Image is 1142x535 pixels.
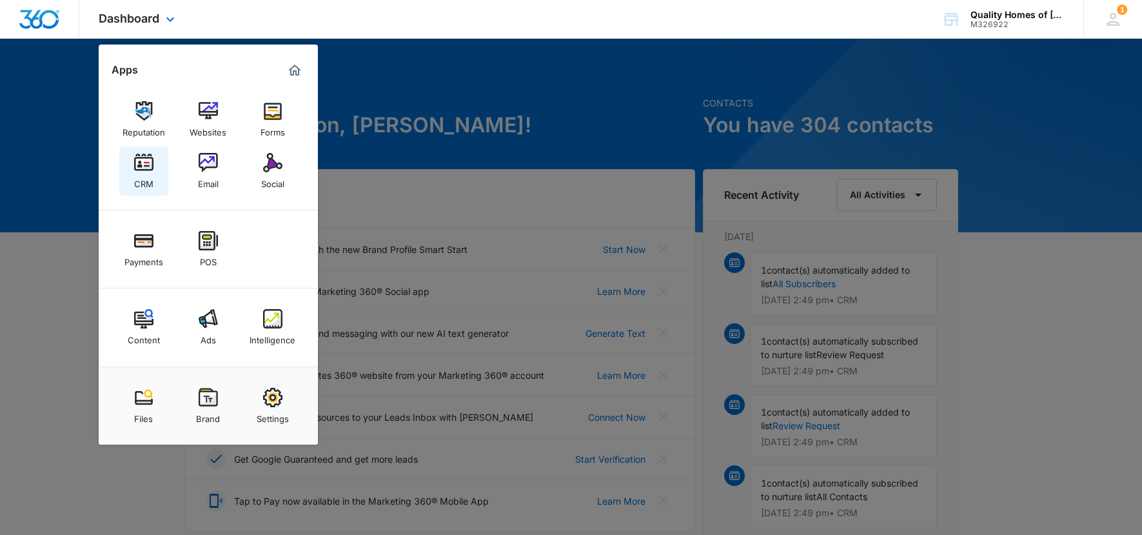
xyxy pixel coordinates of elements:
[119,303,168,352] a: Content
[261,172,284,189] div: Social
[99,12,159,25] span: Dashboard
[119,381,168,430] a: Files
[248,95,297,144] a: Forms
[128,328,160,345] div: Content
[123,121,165,137] div: Reputation
[184,381,233,430] a: Brand
[184,225,233,274] a: POS
[970,20,1065,29] div: account id
[134,172,153,189] div: CRM
[196,407,220,424] div: Brand
[184,146,233,196] a: Email
[119,95,168,144] a: Reputation
[261,121,285,137] div: Forms
[1117,5,1127,15] span: 1
[124,250,163,267] div: Payments
[134,407,153,424] div: Files
[1117,5,1127,15] div: notifications count
[970,10,1065,20] div: account name
[284,60,305,81] a: Marketing 360® Dashboard
[119,146,168,196] a: CRM
[248,146,297,196] a: Social
[250,328,295,345] div: Intelligence
[112,64,138,76] h2: Apps
[201,328,216,345] div: Ads
[248,303,297,352] a: Intelligence
[198,172,219,189] div: Email
[190,121,226,137] div: Websites
[248,381,297,430] a: Settings
[184,95,233,144] a: Websites
[200,250,217,267] div: POS
[184,303,233,352] a: Ads
[119,225,168,274] a: Payments
[257,407,289,424] div: Settings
